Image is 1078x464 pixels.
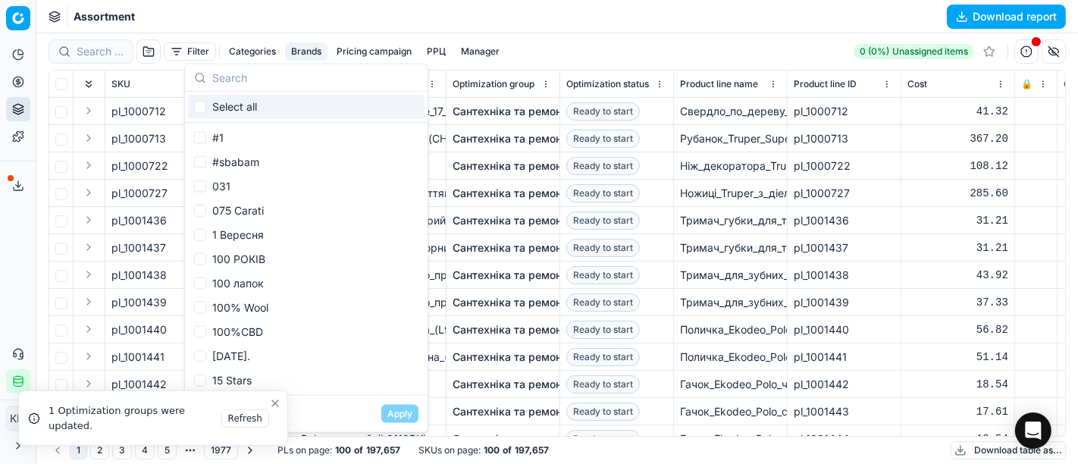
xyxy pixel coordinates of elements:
[111,350,165,365] span: pl_1001441
[223,42,282,61] button: Categories
[111,377,167,392] span: pl_1001442
[111,186,168,201] span: pl_1000727
[680,186,781,201] div: Ножиці_Truper_з_діелектричним_покриттям_150_мм_(TIEL-6)
[794,350,895,365] div: pl_1001441
[680,268,781,283] div: Тримач_для_зубних_щіток_Ekodeo_Polo_прямий_сірий_(L9117SL)
[111,131,166,146] span: pl_1000713
[354,444,363,456] strong: of
[1015,412,1051,449] div: Open Intercom Messenger
[80,183,98,202] button: Expand
[794,240,895,256] div: pl_1001437
[164,42,216,61] button: Filter
[135,441,155,459] button: 4
[188,174,425,199] div: 031
[1021,78,1033,90] span: 🔒
[111,104,166,119] span: pl_1000712
[566,130,640,148] span: Ready to start
[74,9,135,24] nav: breadcrumb
[188,344,425,368] div: [DATE].
[188,150,425,174] div: #sbabam
[566,403,640,421] span: Ready to start
[794,431,895,447] div: pl_1001444
[680,431,781,447] div: Гачок_Ekodeo_Polo_рожевий_(L9119PK)
[381,405,418,423] button: Apply
[566,266,640,284] span: Ready to start
[907,350,1008,365] div: 51.14
[188,223,425,247] div: 1 Вересня
[188,296,425,320] div: 100% Wool
[907,322,1008,337] div: 56.82
[225,213,440,228] div: Тримач_губки_для_тіла_Ekodeo_Polo_сірий_(L9116SL)
[7,407,30,430] span: КM
[80,320,98,338] button: Expand
[453,78,534,90] span: Optimization group
[680,350,781,365] div: Поличка_Ekodeo_Polo_прямокутна_чорна_(L9118BK)
[225,295,440,310] div: Тримач_для_зубних_щіток_Ekodeo_Polo_прямий_чорний_(L9117ВК)
[453,350,567,365] a: Сантехніка та ремонт
[484,444,500,456] strong: 100
[112,441,132,459] button: 3
[188,393,425,417] div: 1800
[566,212,640,230] span: Ready to start
[49,441,67,459] button: Go to previous page
[907,431,1008,447] div: 18.54
[6,406,30,431] button: КM
[680,78,758,90] span: Product line name
[680,213,781,228] div: Тримач_губки_для_тіла_Ekodeo_Polo_сірий_(L9116SL)
[49,440,259,461] nav: pagination
[907,213,1008,228] div: 31.21
[566,375,640,393] span: Ready to start
[225,186,440,201] div: Ножиці_Truper_з_діелектричним_покриттям_150_мм_(TIEL-6)
[453,104,567,119] a: Сантехніка та ремонт
[188,271,425,296] div: 100 лапок
[111,240,166,256] span: pl_1001437
[158,441,177,459] button: 5
[680,131,781,146] div: Рубанок_Truper_Super_Mini_столярний_(CH-3)
[455,42,506,61] button: Manager
[74,9,135,24] span: Assortment
[951,441,1066,459] button: Download table as...
[70,441,87,459] button: 1
[907,158,1008,174] div: 108.12
[453,295,567,310] a: Сантехніка та ремонт
[285,42,327,61] button: Brands
[453,431,567,447] a: Сантехніка та ремонт
[188,247,425,271] div: 100 РОКІВ
[680,240,781,256] div: Тримач_губки_для_тіла_Ekodeo_Polo_чорний_(L9116ВК)
[794,404,895,419] div: pl_1001443
[794,268,895,283] div: pl_1001438
[366,444,400,456] strong: 197,657
[80,375,98,393] button: Expand
[80,265,98,284] button: Expand
[907,268,1008,283] div: 43.92
[566,430,640,448] span: Ready to start
[188,368,425,393] div: 15 Stars
[111,158,168,174] span: pl_1000722
[794,158,895,174] div: pl_1000722
[331,42,418,61] button: Pricing campaign
[188,320,425,344] div: 100%CBD
[566,78,649,90] span: Optimization status
[680,104,781,119] div: Свердло_по_дереву_Specialist+_плоске_17_мм_(69/1-170)
[566,184,640,202] span: Ready to start
[907,295,1008,310] div: 37.33
[111,295,167,310] span: pl_1001439
[188,199,425,223] div: 075 Carati
[80,238,98,256] button: Expand
[907,78,927,90] span: Cost
[453,213,567,228] a: Сантехніка та ремонт
[204,441,238,459] button: 1977
[266,394,284,412] button: Close toast
[80,156,98,174] button: Expand
[225,268,440,283] div: Тримач_для_зубних_щіток_Ekodeo_Polo_прямий_сірий_(L9117SL)
[80,211,98,229] button: Expand
[212,62,418,92] input: Search
[794,322,895,337] div: pl_1001440
[794,377,895,392] div: pl_1001442
[49,403,217,433] div: 1 Optimization groups were updated.
[111,213,167,228] span: pl_1001436
[80,102,98,120] button: Expand
[907,186,1008,201] div: 285.60
[794,186,895,201] div: pl_1000727
[503,444,512,456] strong: of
